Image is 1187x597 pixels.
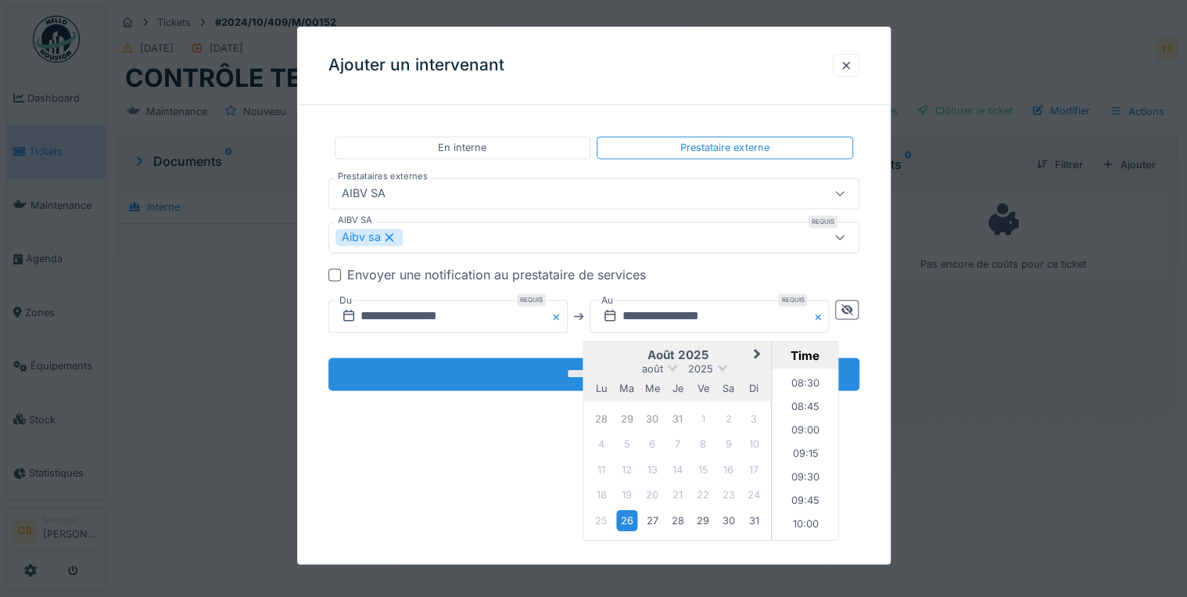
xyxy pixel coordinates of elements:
[773,514,839,538] li: 10:00
[616,484,637,505] div: Not available mardi 19 août 2025
[591,484,612,505] div: Not available lundi 18 août 2025
[616,510,637,531] div: Choose mardi 26 août 2025
[591,433,612,455] div: Not available lundi 4 août 2025
[743,378,764,399] div: dimanche
[773,444,839,467] li: 09:15
[743,433,764,455] div: Not available dimanche 10 août 2025
[747,343,772,369] button: Next Month
[718,510,739,531] div: Choose samedi 30 août 2025
[599,293,614,310] label: Au
[692,433,713,455] div: Not available vendredi 8 août 2025
[773,373,839,397] li: 08:30
[667,408,688,430] div: Not available jeudi 31 juillet 2025
[692,378,713,399] div: vendredi
[778,294,807,307] div: Requis
[692,484,713,505] div: Not available vendredi 22 août 2025
[438,140,486,155] div: En interne
[328,56,504,75] h3: Ajouter un intervenant
[591,378,612,399] div: lundi
[812,300,829,333] button: Close
[642,378,663,399] div: mercredi
[773,538,839,561] li: 10:15
[517,294,546,307] div: Requis
[591,459,612,480] div: Not available lundi 11 août 2025
[718,378,739,399] div: samedi
[809,216,837,228] div: Requis
[642,459,663,480] div: Not available mercredi 13 août 2025
[589,406,766,533] div: Month août, 2025
[616,378,637,399] div: mardi
[692,459,713,480] div: Not available vendredi 15 août 2025
[718,433,739,455] div: Not available samedi 9 août 2025
[335,171,431,184] label: Prestataires externes
[743,510,764,531] div: Choose dimanche 31 août 2025
[773,369,839,540] ul: Time
[776,348,834,363] div: Time
[642,408,663,430] div: Not available mercredi 30 juillet 2025
[338,293,353,310] label: Du
[667,378,688,399] div: jeudi
[591,408,612,430] div: Not available lundi 28 juillet 2025
[616,433,637,455] div: Not available mardi 5 août 2025
[773,491,839,514] li: 09:45
[773,467,839,491] li: 09:30
[584,348,772,362] h2: août 2025
[718,484,739,505] div: Not available samedi 23 août 2025
[667,459,688,480] div: Not available jeudi 14 août 2025
[642,433,663,455] div: Not available mercredi 6 août 2025
[642,484,663,505] div: Not available mercredi 20 août 2025
[773,397,839,420] li: 08:45
[667,484,688,505] div: Not available jeudi 21 août 2025
[743,459,764,480] div: Not available dimanche 17 août 2025
[591,510,612,531] div: Not available lundi 25 août 2025
[667,510,688,531] div: Choose jeudi 28 août 2025
[335,229,403,246] div: Aibv sa
[692,408,713,430] div: Not available vendredi 1 août 2025
[335,185,392,203] div: AIBV SA
[347,266,646,285] div: Envoyer une notification au prestataire de services
[773,420,839,444] li: 09:00
[667,433,688,455] div: Not available jeudi 7 août 2025
[642,510,663,531] div: Choose mercredi 27 août 2025
[616,459,637,480] div: Not available mardi 12 août 2025
[743,408,764,430] div: Not available dimanche 3 août 2025
[680,140,769,155] div: Prestataire externe
[616,408,637,430] div: Not available mardi 29 juillet 2025
[550,300,568,333] button: Close
[688,363,713,375] span: 2025
[718,408,739,430] div: Not available samedi 2 août 2025
[743,484,764,505] div: Not available dimanche 24 août 2025
[335,214,375,228] label: AIBV SA
[692,510,713,531] div: Choose vendredi 29 août 2025
[642,363,663,375] span: août
[718,459,739,480] div: Not available samedi 16 août 2025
